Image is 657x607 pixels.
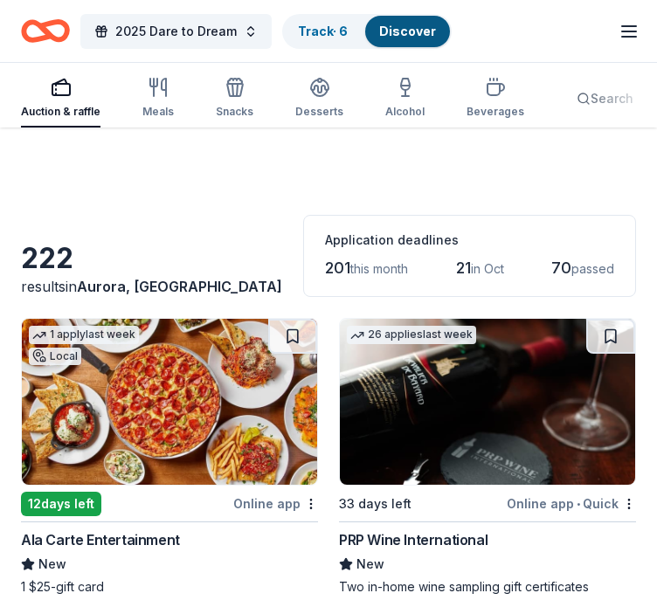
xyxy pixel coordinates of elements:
div: 26 applies last week [347,326,476,344]
div: Online app [233,493,318,514]
div: Desserts [295,105,343,119]
div: 222 [21,241,282,276]
span: 2025 Dare to Dream [115,21,237,42]
button: Beverages [467,70,524,128]
span: • [577,497,580,511]
span: Search [591,88,633,109]
button: Track· 6Discover [282,14,452,49]
button: Desserts [295,70,343,128]
span: New [356,554,384,575]
span: in [66,278,282,295]
span: Aurora, [GEOGRAPHIC_DATA] [77,278,282,295]
div: Online app Quick [507,493,636,514]
img: Image for PRP Wine International [340,319,635,485]
div: 1 apply last week [29,326,139,344]
div: Alcohol [385,105,425,119]
div: Local [29,348,81,365]
div: Snacks [216,105,253,119]
span: 70 [551,259,571,277]
span: in Oct [471,261,504,276]
div: Two in-home wine sampling gift certificates [339,578,636,596]
div: 1 $25-gift card [21,578,318,596]
img: Image for Ala Carte Entertainment [22,319,317,485]
span: this month [350,261,408,276]
div: Auction & raffle [21,105,100,119]
a: Track· 6 [298,24,348,38]
span: 201 [325,259,350,277]
a: Image for Ala Carte Entertainment1 applylast weekLocal12days leftOnline appAla Carte Entertainmen... [21,318,318,596]
button: Search [566,81,647,116]
a: Home [21,10,70,52]
div: Beverages [467,105,524,119]
a: Image for PRP Wine International26 applieslast week33 days leftOnline app•QuickPRP Wine Internati... [339,318,636,596]
button: Alcohol [385,70,425,128]
div: 12 days left [21,492,101,516]
a: Discover [379,24,436,38]
div: results [21,276,282,297]
div: 33 days left [339,493,411,514]
span: New [38,554,66,575]
span: passed [571,261,614,276]
div: Application deadlines [325,230,614,251]
div: Ala Carte Entertainment [21,529,180,550]
div: Meals [142,105,174,119]
span: 21 [456,259,471,277]
button: Auction & raffle [21,70,100,128]
button: 2025 Dare to Dream [80,14,272,49]
button: Snacks [216,70,253,128]
button: Meals [142,70,174,128]
div: PRP Wine International [339,529,488,550]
